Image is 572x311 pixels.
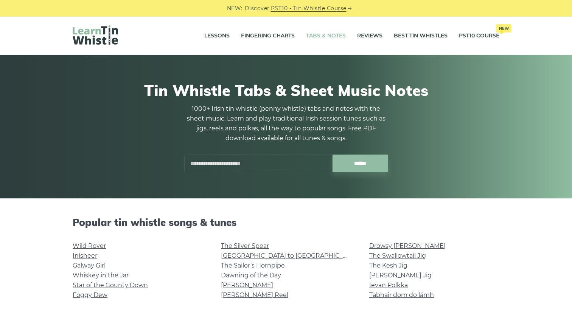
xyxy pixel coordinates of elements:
a: Tabhair dom do lámh [369,291,434,299]
a: Lessons [204,26,230,45]
a: The Silver Spear [221,242,269,249]
a: Whiskey in the Jar [73,272,129,279]
a: Galway Girl [73,262,106,269]
a: Reviews [357,26,382,45]
a: Ievan Polkka [369,282,408,289]
a: The Kesh Jig [369,262,407,269]
a: Best Tin Whistles [394,26,448,45]
img: LearnTinWhistle.com [73,25,118,45]
a: Star of the County Down [73,282,148,289]
a: Drowsy [PERSON_NAME] [369,242,446,249]
a: The Sailor’s Hornpipe [221,262,285,269]
span: New [496,24,511,32]
a: Fingering Charts [241,26,295,45]
p: 1000+ Irish tin whistle (penny whistle) tabs and notes with the sheet music. Learn and play tradi... [184,104,388,143]
a: [PERSON_NAME] Reel [221,291,288,299]
a: Foggy Dew [73,291,107,299]
h1: Tin Whistle Tabs & Sheet Music Notes [73,81,499,99]
a: PST10 CourseNew [459,26,499,45]
h2: Popular tin whistle songs & tunes [73,217,499,228]
a: Dawning of the Day [221,272,281,279]
a: The Swallowtail Jig [369,252,426,259]
a: Wild Rover [73,242,106,249]
a: Tabs & Notes [306,26,346,45]
a: [GEOGRAPHIC_DATA] to [GEOGRAPHIC_DATA] [221,252,361,259]
a: [PERSON_NAME] Jig [369,272,432,279]
a: Inisheer [73,252,97,259]
a: [PERSON_NAME] [221,282,273,289]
